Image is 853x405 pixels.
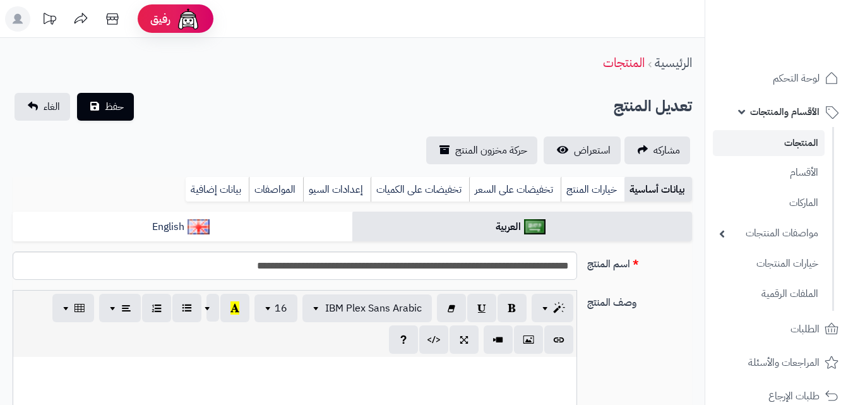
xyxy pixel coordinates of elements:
[275,301,287,316] span: 16
[150,11,170,27] span: رفيق
[713,63,845,94] a: لوحة التحكم
[624,136,690,164] a: مشاركه
[713,159,825,186] a: الأقسام
[303,177,371,202] a: إعدادات السيو
[105,99,124,114] span: حفظ
[582,251,697,272] label: اسم المنتج
[713,220,825,247] a: مواصفات المنتجات
[544,136,621,164] a: استعراض
[713,314,845,344] a: الطلبات
[653,143,680,158] span: مشاركه
[77,93,134,121] button: حفظ
[426,136,537,164] a: حركة مخزون المنتج
[614,94,692,119] h2: تعديل المنتج
[352,212,692,243] a: العربية
[574,143,611,158] span: استعراض
[254,294,297,322] button: 16
[188,219,210,234] img: English
[713,250,825,277] a: خيارات المنتجات
[790,320,820,338] span: الطلبات
[624,177,692,202] a: بيانات أساسية
[249,177,303,202] a: المواصفات
[655,53,692,72] a: الرئيسية
[44,99,60,114] span: الغاء
[469,177,561,202] a: تخفيضات على السعر
[33,6,65,35] a: تحديثات المنصة
[713,190,825,217] a: الماركات
[371,177,469,202] a: تخفيضات على الكميات
[773,70,820,87] span: لوحة التحكم
[713,130,825,156] a: المنتجات
[750,103,820,121] span: الأقسام والمنتجات
[561,177,624,202] a: خيارات المنتج
[713,281,825,308] a: الملفات الرقمية
[713,348,845,378] a: المراجعات والأسئلة
[582,290,697,310] label: وصف المنتج
[768,387,820,405] span: طلبات الإرجاع
[176,6,201,32] img: ai-face.png
[524,219,546,234] img: العربية
[302,294,432,322] button: IBM Plex Sans Arabic
[603,53,645,72] a: المنتجات
[455,143,527,158] span: حركة مخزون المنتج
[15,93,70,121] a: الغاء
[748,354,820,372] span: المراجعات والأسئلة
[325,301,422,316] span: IBM Plex Sans Arabic
[186,177,249,202] a: بيانات إضافية
[13,212,352,243] a: English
